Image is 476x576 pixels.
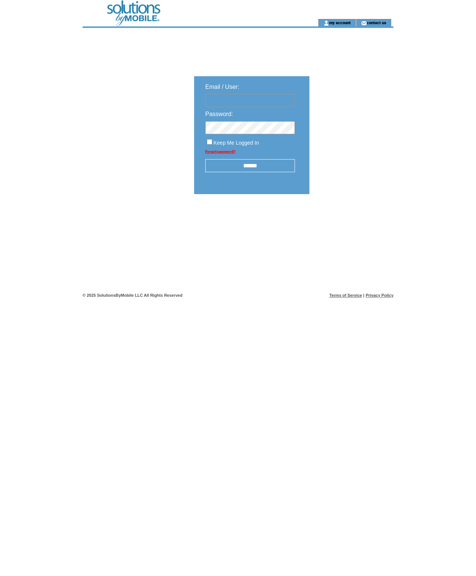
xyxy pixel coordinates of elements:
[366,293,393,297] a: Privacy Policy
[329,20,351,25] a: my account
[83,293,183,297] span: © 2025 SolutionsByMobile LLC All Rights Reserved
[205,84,239,90] span: Email / User:
[213,140,259,146] span: Keep Me Logged In
[363,293,364,297] span: |
[367,20,386,25] a: contact us
[205,149,235,154] a: Forgot password?
[331,213,368,222] img: transparent.png
[205,111,233,117] span: Password:
[324,20,329,26] img: account_icon.gif
[329,293,362,297] a: Terms of Service
[361,20,367,26] img: contact_us_icon.gif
